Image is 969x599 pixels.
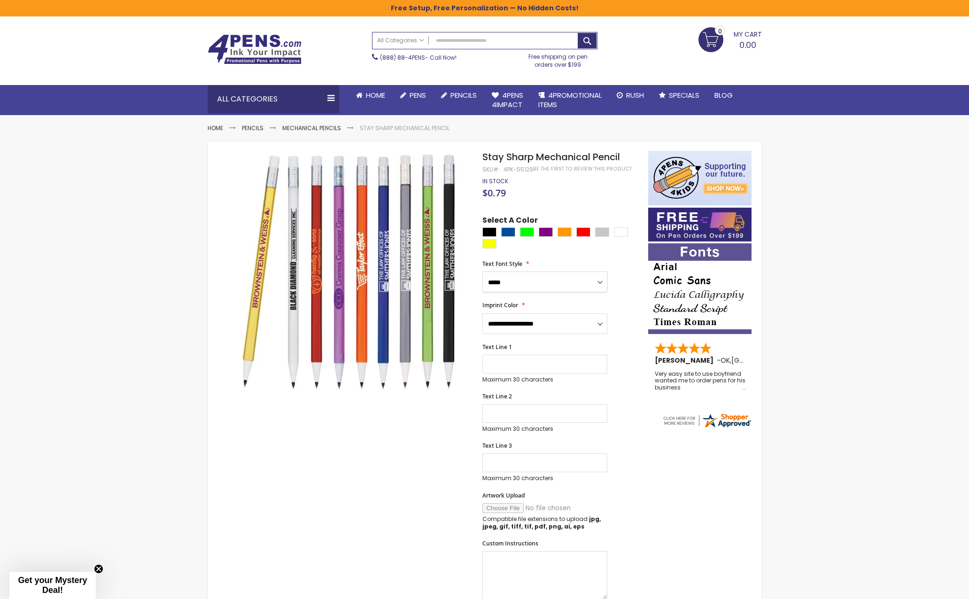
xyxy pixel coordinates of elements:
span: 4PROMOTIONAL ITEMS [538,90,602,109]
span: - , [717,356,800,365]
p: Maximum 30 characters [482,376,607,383]
div: White [614,227,628,237]
span: 4Pens 4impact [492,90,523,109]
button: Close teaser [94,564,103,574]
span: [PERSON_NAME] [655,356,717,365]
span: $0.79 [482,187,506,199]
div: Get your Mystery Deal!Close teaser [9,572,96,599]
div: Black [482,227,496,237]
span: [GEOGRAPHIC_DATA] [731,356,800,365]
div: Lime Green [520,227,534,237]
span: Custom Instructions [482,539,538,547]
span: Specials [669,90,699,100]
div: Very easy site to use boyfriend wanted me to order pens for his business [655,371,746,391]
a: Home [349,85,393,106]
div: Free shipping on pen orders over $199 [519,49,597,68]
a: 4pens.com certificate URL [662,423,752,431]
span: Blog [714,90,733,100]
strong: jpg, jpeg, gif, tiff, tif, pdf, png, ai, eps [482,515,601,530]
img: Free shipping on orders over $199 [648,208,752,241]
span: 0 [718,27,722,36]
p: Maximum 30 characters [482,475,607,482]
span: All Categories [377,37,424,44]
span: Stay Sharp Mechanical Pencil [482,150,620,163]
div: Dark Blue [501,227,515,237]
li: Stay Sharp Mechanical Pencil [360,124,450,132]
a: 4Pens4impact [484,85,531,116]
span: Get your Mystery Deal! [18,576,87,595]
div: Purple [539,227,553,237]
span: Text Line 3 [482,442,512,450]
div: Yellow [482,239,496,249]
a: Be the first to review this product [533,165,632,172]
a: 4PROMOTIONALITEMS [531,85,609,116]
a: Mechanical Pencils [282,124,341,132]
span: OK [721,356,730,365]
span: Home [366,90,385,100]
span: Artwork Upload [482,491,525,499]
span: - Call Now! [380,54,457,62]
p: Maximum 30 characters [482,425,607,433]
a: Blog [707,85,740,106]
span: Pens [410,90,426,100]
a: Home [208,124,223,132]
a: All Categories [372,32,429,48]
a: (888) 88-4PENS [380,54,425,62]
span: Pencils [450,90,477,100]
div: All Categories [208,85,339,113]
img: 4pens 4 kids [648,151,752,205]
span: 0.00 [739,39,756,51]
a: Pencils [434,85,484,106]
div: Orange [558,227,572,237]
span: Text Line 2 [482,392,512,400]
span: Rush [626,90,644,100]
img: font-personalization-examples [648,243,752,334]
a: Pens [393,85,434,106]
span: Imprint Color [482,301,518,309]
img: Stay Sharp Mechanical Pencil [226,150,470,394]
span: Select A Color [482,215,538,228]
span: Text Line 1 [482,343,512,351]
p: Compatible file extensions to upload: [482,515,607,530]
a: Pencils [242,124,264,132]
span: In stock [482,177,508,185]
a: Specials [651,85,707,106]
div: Silver [595,227,609,237]
strong: SKU [482,165,500,173]
div: Red [576,227,590,237]
img: 4Pens Custom Pens and Promotional Products [208,34,302,64]
a: 0.00 0 [698,27,762,51]
div: 4PK-55129 [504,166,533,173]
div: Availability [482,178,508,185]
img: 4pens.com widget logo [662,412,752,429]
a: Rush [609,85,651,106]
span: Text Font Style [482,260,522,268]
